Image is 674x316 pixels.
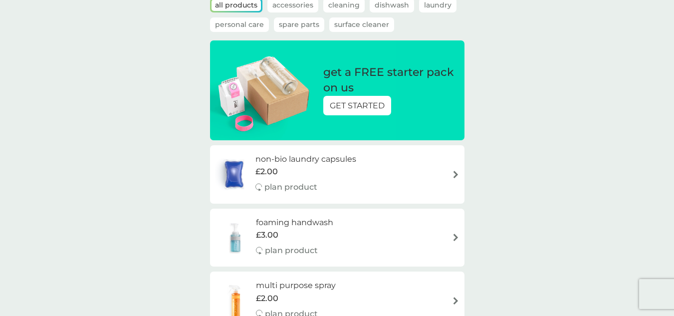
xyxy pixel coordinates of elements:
img: non-bio laundry capsules [215,157,253,192]
span: £3.00 [256,229,278,242]
h6: multi purpose spray [256,279,336,292]
p: GET STARTED [330,99,385,112]
img: arrow right [452,171,459,178]
span: £2.00 [256,292,278,305]
h6: non-bio laundry capsules [255,153,356,166]
button: Surface Cleaner [329,17,394,32]
img: foaming handwash [215,220,256,255]
button: Personal Care [210,17,269,32]
p: plan product [264,181,317,194]
img: arrow right [452,297,459,305]
img: arrow right [452,234,459,241]
p: get a FREE starter pack on us [323,65,454,96]
h6: foaming handwash [256,216,333,229]
p: plan product [265,244,318,257]
span: £2.00 [255,165,278,178]
button: Spare Parts [274,17,324,32]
